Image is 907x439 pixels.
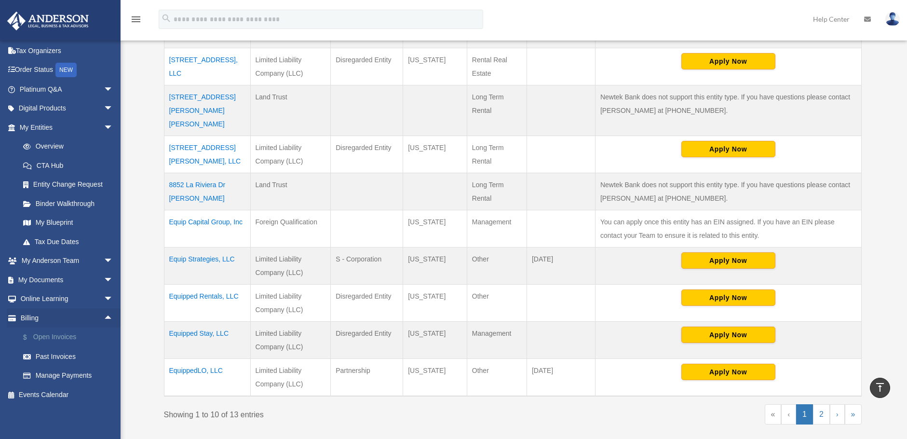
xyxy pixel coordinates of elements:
[104,308,123,328] span: arrow_drop_up
[7,118,123,137] a: My Entitiesarrow_drop_down
[403,359,467,397] td: [US_STATE]
[104,270,123,290] span: arrow_drop_down
[14,194,123,213] a: Binder Walkthrough
[595,210,861,247] td: You can apply once this entity has an EIN assigned. If you have an EIN please contact your Team t...
[7,60,128,80] a: Order StatusNEW
[765,404,782,425] a: First
[467,136,527,173] td: Long Term Rental
[595,173,861,210] td: Newtek Bank does not support this entity type. If you have questions please contact [PERSON_NAME]...
[7,289,128,309] a: Online Learningarrow_drop_down
[7,99,128,118] a: Digital Productsarrow_drop_down
[164,85,250,136] td: [STREET_ADDRESS][PERSON_NAME] [PERSON_NAME]
[14,232,123,251] a: Tax Due Dates
[7,251,128,271] a: My Anderson Teamarrow_drop_down
[250,173,331,210] td: Land Trust
[104,251,123,271] span: arrow_drop_down
[595,85,861,136] td: Newtek Bank does not support this entity type. If you have questions please contact [PERSON_NAME]...
[7,308,128,328] a: Billingarrow_drop_up
[4,12,92,30] img: Anderson Advisors Platinum Portal
[250,48,331,85] td: Limited Liability Company (LLC)
[250,359,331,397] td: Limited Liability Company (LLC)
[14,328,128,347] a: $Open Invoices
[55,63,77,77] div: NEW
[467,48,527,85] td: Rental Real Estate
[14,213,123,233] a: My Blueprint
[681,252,775,269] button: Apply Now
[403,210,467,247] td: [US_STATE]
[331,285,403,322] td: Disregarded Entity
[681,53,775,69] button: Apply Now
[14,156,123,175] a: CTA Hub
[164,210,250,247] td: Equip Capital Group, Inc
[250,85,331,136] td: Land Trust
[467,285,527,322] td: Other
[7,385,128,404] a: Events Calendar
[467,173,527,210] td: Long Term Rental
[130,14,142,25] i: menu
[164,285,250,322] td: Equipped Rentals, LLC
[104,289,123,309] span: arrow_drop_down
[164,359,250,397] td: EquippedLO, LLC
[681,141,775,157] button: Apply Now
[7,270,128,289] a: My Documentsarrow_drop_down
[467,247,527,285] td: Other
[403,285,467,322] td: [US_STATE]
[164,404,506,422] div: Showing 1 to 10 of 13 entries
[164,247,250,285] td: Equip Strategies, LLC
[527,359,595,397] td: [DATE]
[331,247,403,285] td: S - Corporation
[250,210,331,247] td: Foreign Qualification
[250,247,331,285] td: Limited Liability Company (LLC)
[403,136,467,173] td: [US_STATE]
[403,247,467,285] td: [US_STATE]
[250,285,331,322] td: Limited Liability Company (LLC)
[28,331,33,343] span: $
[885,12,900,26] img: User Pic
[467,85,527,136] td: Long Term Rental
[164,48,250,85] td: [STREET_ADDRESS], LLC
[331,136,403,173] td: Disregarded Entity
[403,48,467,85] td: [US_STATE]
[164,173,250,210] td: 8852 La Riviera Dr [PERSON_NAME]
[250,322,331,359] td: Limited Liability Company (LLC)
[14,175,123,194] a: Entity Change Request
[104,99,123,119] span: arrow_drop_down
[796,404,813,425] a: 1
[681,327,775,343] button: Apply Now
[14,137,118,156] a: Overview
[331,322,403,359] td: Disregarded Entity
[467,210,527,247] td: Management
[104,80,123,99] span: arrow_drop_down
[130,17,142,25] a: menu
[681,289,775,306] button: Apply Now
[104,118,123,137] span: arrow_drop_down
[781,404,796,425] a: Previous
[331,359,403,397] td: Partnership
[467,322,527,359] td: Management
[681,364,775,380] button: Apply Now
[250,136,331,173] td: Limited Liability Company (LLC)
[331,48,403,85] td: Disregarded Entity
[14,366,128,385] a: Manage Payments
[161,13,172,24] i: search
[7,80,128,99] a: Platinum Q&Aarrow_drop_down
[403,322,467,359] td: [US_STATE]
[164,136,250,173] td: [STREET_ADDRESS][PERSON_NAME], LLC
[874,382,886,393] i: vertical_align_top
[164,322,250,359] td: Equipped Stay, LLC
[14,347,128,366] a: Past Invoices
[467,359,527,397] td: Other
[870,378,890,398] a: vertical_align_top
[7,41,128,60] a: Tax Organizers
[527,247,595,285] td: [DATE]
